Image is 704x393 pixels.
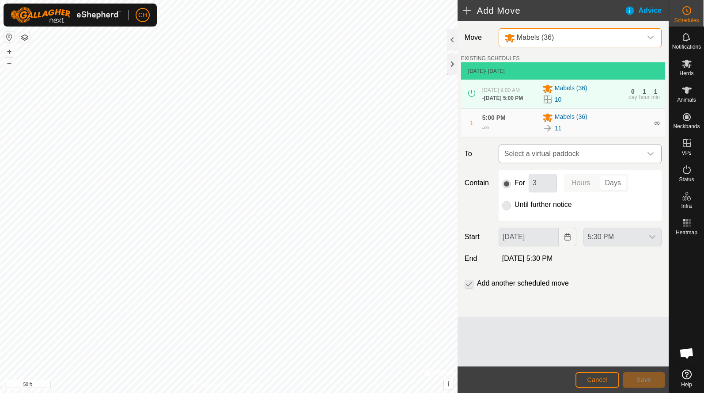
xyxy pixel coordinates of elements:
span: Help [681,382,692,387]
label: Contain [461,178,495,188]
div: 0 [631,88,635,95]
img: To [542,123,553,134]
span: Herds [679,71,693,76]
a: 10 [555,95,562,104]
label: End [461,253,495,264]
span: Notifications [672,44,701,50]
div: Advice [625,5,669,16]
span: Schedules [674,18,699,23]
div: dropdown trigger [642,29,659,47]
span: ∞ [484,124,489,131]
label: EXISTING SCHEDULES [461,54,520,62]
span: Animals [677,97,696,103]
span: 1 [470,119,473,126]
div: min [651,95,660,100]
span: Status [679,177,694,182]
a: Privacy Policy [194,382,227,389]
span: [DATE] 5:00 PM [484,95,523,101]
label: Start [461,232,495,242]
a: Help [669,366,704,391]
span: ∞ [654,118,660,127]
div: 1 [654,88,657,95]
span: Select a virtual paddock [501,145,642,163]
button: Save [623,372,665,388]
label: Add another scheduled move [477,280,569,287]
span: Heatmap [676,230,697,235]
span: Mabels (36) [555,112,587,123]
button: Cancel [575,372,619,388]
a: 11 [555,124,562,133]
span: - [DATE] [485,68,505,74]
span: VPs [681,150,691,156]
span: Infra [681,203,692,209]
span: [DATE] 9:00 AM [482,87,520,93]
button: + [4,46,15,57]
span: Neckbands [673,124,700,129]
label: For [515,179,525,187]
img: Gallagher Logo [11,7,121,23]
div: Open chat [674,340,700,366]
button: – [4,58,15,69]
span: i [448,380,450,388]
button: Choose Date [559,228,576,246]
div: day [628,95,637,100]
button: i [444,379,454,389]
label: To [461,145,495,163]
button: Map Layers [19,32,30,43]
a: Contact Us [238,382,264,389]
div: 1 [643,88,646,95]
div: - [482,122,489,133]
span: [DATE] [468,68,485,74]
span: Cancel [587,376,608,383]
button: Reset Map [4,32,15,42]
span: Save [636,376,651,383]
label: Until further notice [515,201,572,208]
span: Mabels (36) [555,84,587,94]
span: Mabels [501,29,642,47]
span: CH [138,11,147,20]
label: Move [461,28,495,47]
div: dropdown trigger [642,145,659,163]
span: Mabels (36) [517,34,554,41]
span: [DATE] 5:30 PM [502,255,553,262]
span: 5:00 PM [482,114,506,121]
div: - [482,94,523,102]
div: hour [639,95,650,100]
h2: Add Move [463,5,625,16]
